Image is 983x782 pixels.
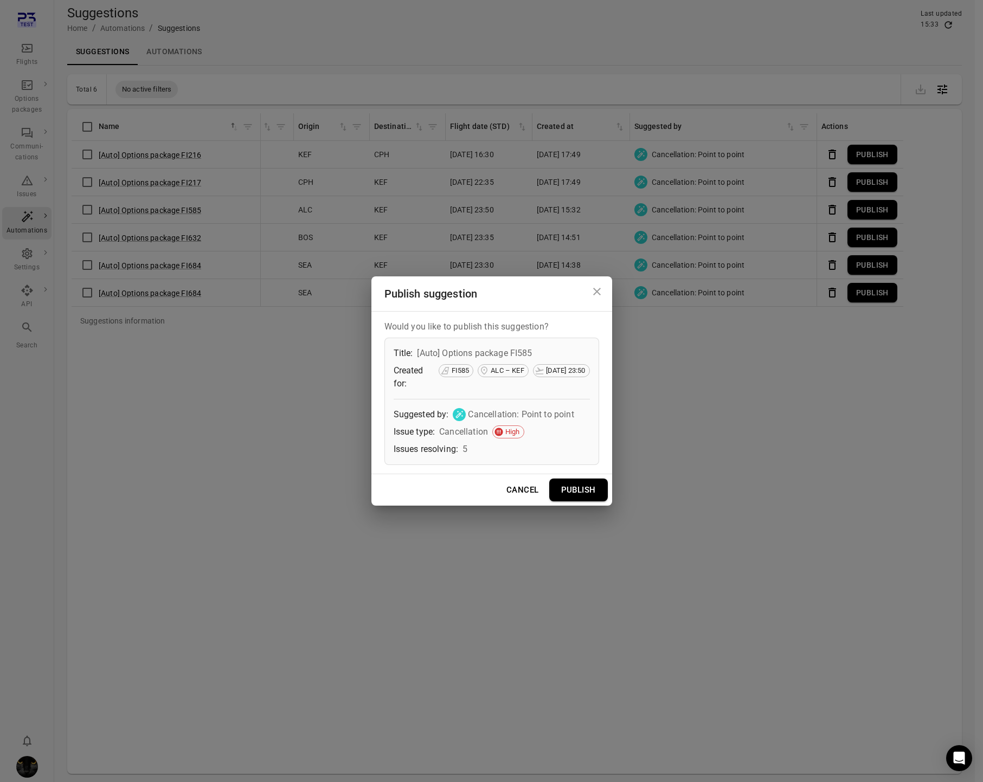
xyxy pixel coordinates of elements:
[394,408,449,421] div: Suggested by:
[487,365,528,376] span: ALC – KEF
[394,425,435,438] div: Issue type:
[586,281,608,302] button: Close dialog
[946,745,972,771] div: Open Intercom Messenger
[394,443,459,456] div: Issues resolving:
[394,347,413,360] div: Title:
[384,320,599,333] p: Would you like to publish this suggestion?
[468,408,574,421] div: Cancellation: Point to point
[500,479,545,501] button: Cancel
[542,365,589,376] span: [DATE] 23:50
[417,347,532,360] div: [Auto] Options package FI585
[371,276,612,311] h2: Publish suggestion
[448,365,473,376] span: FI585
[439,425,488,438] div: Cancellation
[462,443,467,456] div: 5
[502,426,524,437] span: High
[549,479,608,501] button: Publish
[394,364,434,390] div: Created for:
